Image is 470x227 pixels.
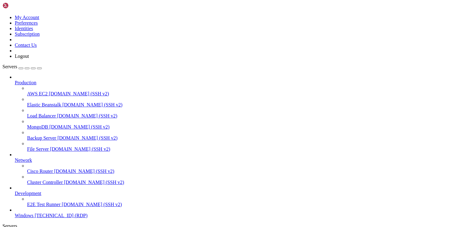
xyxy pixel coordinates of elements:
span: File Server [27,146,49,152]
a: My Account [15,15,39,20]
li: File Server [DOMAIN_NAME] (SSH v2) [27,141,468,152]
span: [DOMAIN_NAME] (SSH v2) [62,102,123,107]
li: Load Balancer [DOMAIN_NAME] (SSH v2) [27,108,468,119]
span: Backup Server [27,135,56,141]
a: Cluster Controller [DOMAIN_NAME] (SSH v2) [27,180,468,185]
li: Production [15,74,468,152]
a: MongoDB [DOMAIN_NAME] (SSH v2) [27,124,468,130]
span: [DOMAIN_NAME] (SSH v2) [54,169,114,174]
a: Cisco Router [DOMAIN_NAME] (SSH v2) [27,169,468,174]
span: [DOMAIN_NAME] (SSH v2) [50,146,110,152]
a: Identities [15,26,33,31]
a: Subscription [15,31,40,37]
li: Cluster Controller [DOMAIN_NAME] (SSH v2) [27,174,468,185]
img: Shellngn [2,2,38,9]
a: Backup Server [DOMAIN_NAME] (SSH v2) [27,135,468,141]
li: Cisco Router [DOMAIN_NAME] (SSH v2) [27,163,468,174]
li: Elastic Beanstalk [DOMAIN_NAME] (SSH v2) [27,97,468,108]
a: Servers [2,64,42,69]
li: Windows [TECHNICAL_ID] (RDP) [15,207,468,218]
li: E2E Test Runner [DOMAIN_NAME] (SSH v2) [27,196,468,207]
a: Logout [15,54,29,59]
span: E2E Test Runner [27,202,61,207]
span: [DOMAIN_NAME] (SSH v2) [57,113,117,118]
a: AWS EC2 [DOMAIN_NAME] (SSH v2) [27,91,468,97]
span: Cluster Controller [27,180,63,185]
a: Elastic Beanstalk [DOMAIN_NAME] (SSH v2) [27,102,468,108]
span: [DOMAIN_NAME] (SSH v2) [49,91,109,96]
span: [DOMAIN_NAME] (SSH v2) [62,202,122,207]
a: Windows [TECHNICAL_ID] (RDP) [15,213,468,218]
span: Elastic Beanstalk [27,102,61,107]
span: [TECHNICAL_ID] (RDP) [35,213,88,218]
a: Preferences [15,20,38,26]
span: Servers [2,64,17,69]
li: Development [15,185,468,207]
span: Load Balancer [27,113,56,118]
li: AWS EC2 [DOMAIN_NAME] (SSH v2) [27,86,468,97]
span: [DOMAIN_NAME] (SSH v2) [49,124,110,129]
a: Load Balancer [DOMAIN_NAME] (SSH v2) [27,113,468,119]
li: MongoDB [DOMAIN_NAME] (SSH v2) [27,119,468,130]
span: [DOMAIN_NAME] (SSH v2) [58,135,118,141]
span: Cisco Router [27,169,53,174]
li: Backup Server [DOMAIN_NAME] (SSH v2) [27,130,468,141]
span: MongoDB [27,124,48,129]
a: Development [15,191,468,196]
a: File Server [DOMAIN_NAME] (SSH v2) [27,146,468,152]
a: Production [15,80,468,86]
span: Development [15,191,41,196]
span: Windows [15,213,34,218]
span: AWS EC2 [27,91,48,96]
li: Network [15,152,468,185]
a: Contact Us [15,42,37,48]
span: Production [15,80,36,85]
a: E2E Test Runner [DOMAIN_NAME] (SSH v2) [27,202,468,207]
span: [DOMAIN_NAME] (SSH v2) [64,180,124,185]
a: Network [15,157,468,163]
span: Network [15,157,32,163]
